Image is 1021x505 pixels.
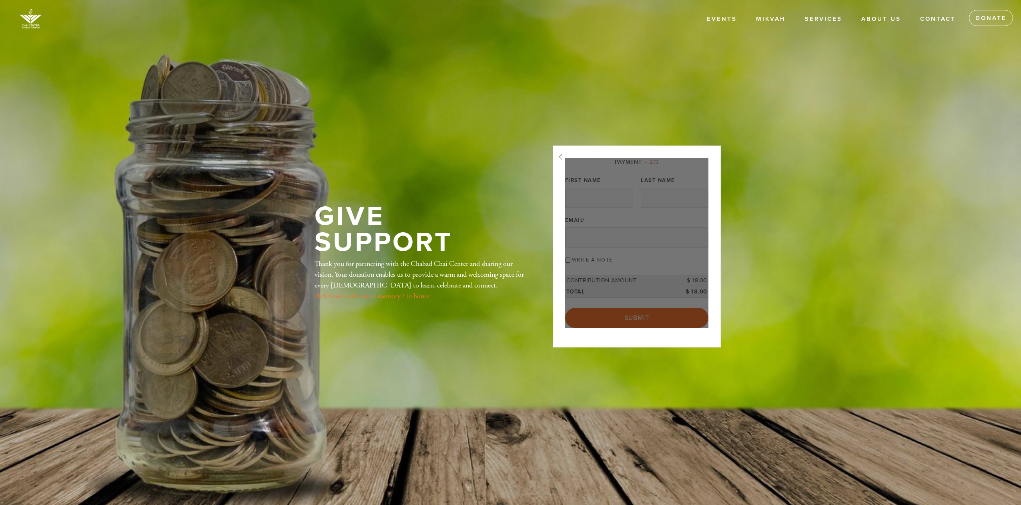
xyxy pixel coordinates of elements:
a: Contact [914,12,962,27]
a: Donate [969,10,1013,26]
a: Services [799,12,848,27]
img: image%20%281%29.png [12,4,49,33]
a: Events [701,12,743,27]
a: About Us [855,12,907,27]
a: click here to donate in memory / in honor [315,291,430,301]
div: Thank you for partnering with the Chabad Chai Center and sharing our vision. Your donation enable... [315,258,527,301]
h1: Give Support [315,204,527,255]
a: Mikvah [750,12,792,27]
